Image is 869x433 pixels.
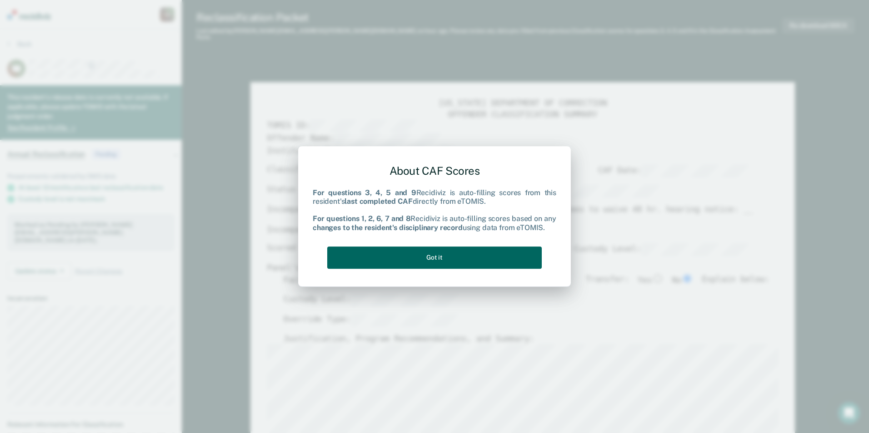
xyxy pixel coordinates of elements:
[313,188,416,197] b: For questions 3, 4, 5 and 9
[327,246,542,269] button: Got it
[345,197,412,206] b: last completed CAF
[313,223,463,232] b: changes to the resident's disciplinary record
[313,157,556,185] div: About CAF Scores
[313,188,556,232] div: Recidiviz is auto-filling scores from this resident's directly from eTOMIS. Recidiviz is auto-fil...
[313,215,410,223] b: For questions 1, 2, 6, 7 and 8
